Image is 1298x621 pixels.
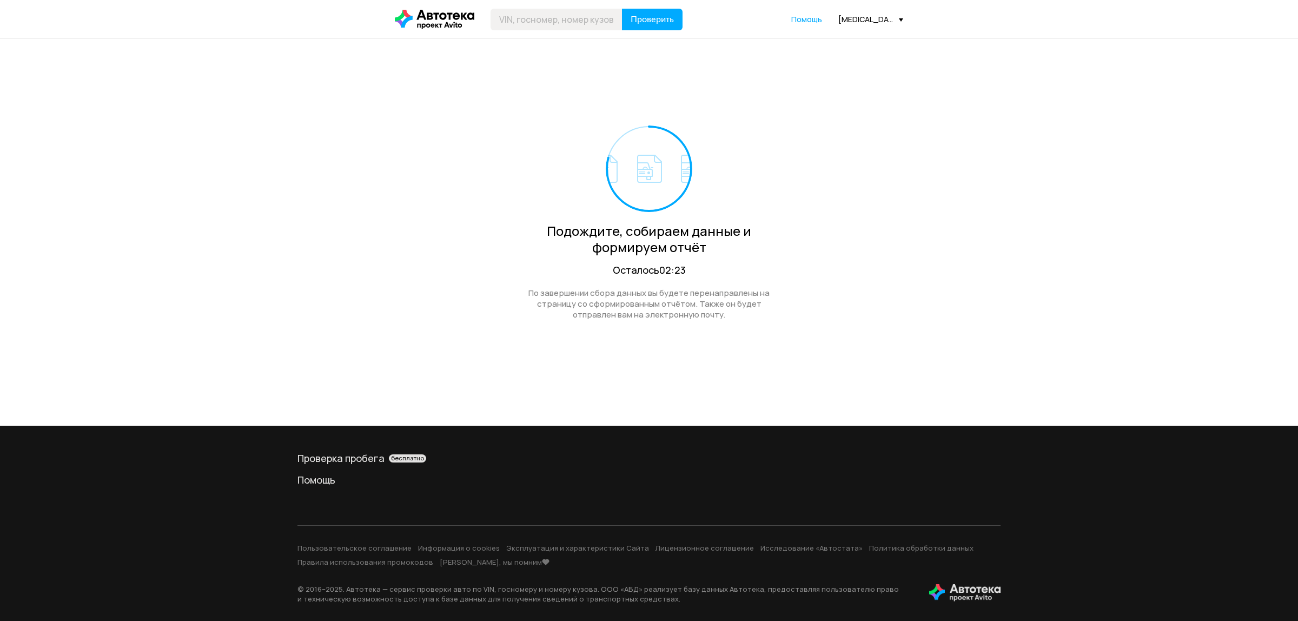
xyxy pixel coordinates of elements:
a: Эксплуатация и характеристики Сайта [506,543,649,553]
input: VIN, госномер, номер кузова [491,9,622,30]
img: tWS6KzJlK1XUpy65r7uaHVIs4JI6Dha8Nraz9T2hA03BhoCc4MtbvZCxBLwJIh+mQSIAkLBJpqMoKVdP8sONaFJLCz6I0+pu7... [929,584,1001,602]
div: Осталось 02:23 [516,263,782,277]
button: Проверить [622,9,683,30]
a: Исследование «Автостата» [760,543,863,553]
p: © 2016– 2025 . Автотека — сервис проверки авто по VIN, госномеру и номеру кузова. ООО «АБД» реали... [297,584,912,604]
a: Правила использования промокодов [297,557,433,567]
div: Проверка пробега [297,452,1001,465]
div: [MEDICAL_DATA][EMAIL_ADDRESS][DOMAIN_NAME] [838,14,903,24]
a: Информация о cookies [418,543,500,553]
a: Пользовательское соглашение [297,543,412,553]
a: Проверка пробегабесплатно [297,452,1001,465]
a: Политика обработки данных [869,543,974,553]
div: По завершении сбора данных вы будете перенаправлены на страницу со сформированным отчётом. Также ... [516,288,782,320]
span: Проверить [631,15,674,24]
a: Лицензионное соглашение [655,543,754,553]
a: Помощь [791,14,822,25]
span: Помощь [791,14,822,24]
a: [PERSON_NAME], мы помним [440,557,549,567]
a: Помощь [297,473,1001,486]
div: Подождите, собираем данные и формируем отчёт [516,223,782,255]
span: бесплатно [391,454,424,462]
